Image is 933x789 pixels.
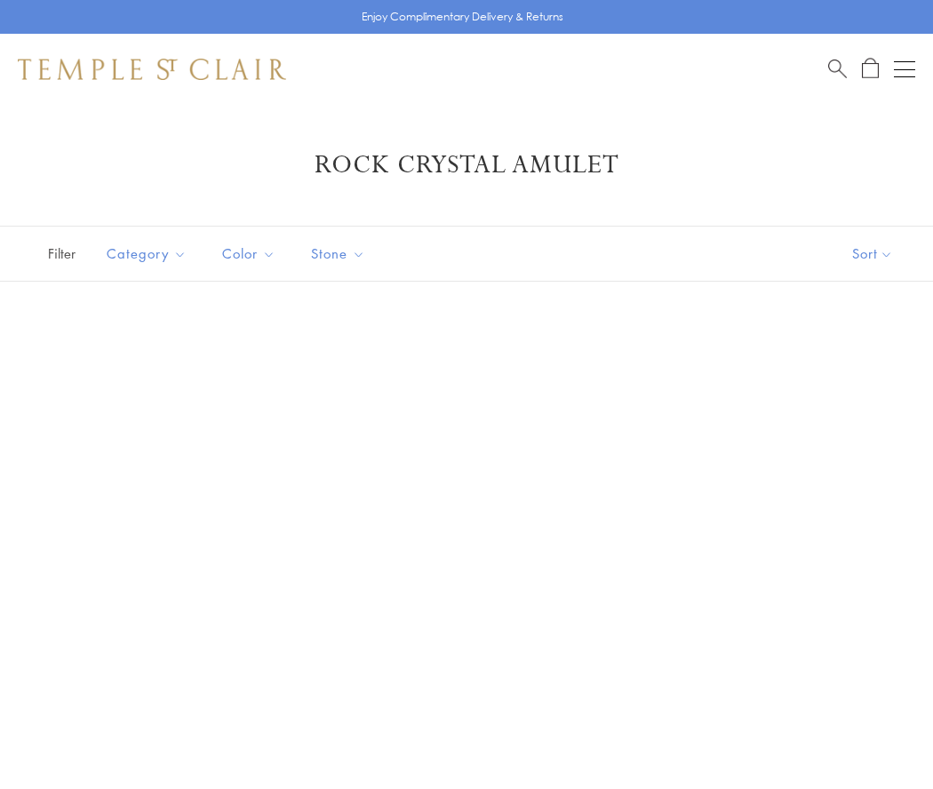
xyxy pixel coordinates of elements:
[828,58,847,80] a: Search
[98,243,200,265] span: Category
[213,243,289,265] span: Color
[812,227,933,281] button: Show sort by
[894,59,915,80] button: Open navigation
[302,243,379,265] span: Stone
[209,234,289,274] button: Color
[18,59,286,80] img: Temple St. Clair
[44,149,889,181] h1: Rock Crystal Amulet
[93,234,200,274] button: Category
[298,234,379,274] button: Stone
[862,58,879,80] a: Open Shopping Bag
[362,8,563,26] p: Enjoy Complimentary Delivery & Returns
